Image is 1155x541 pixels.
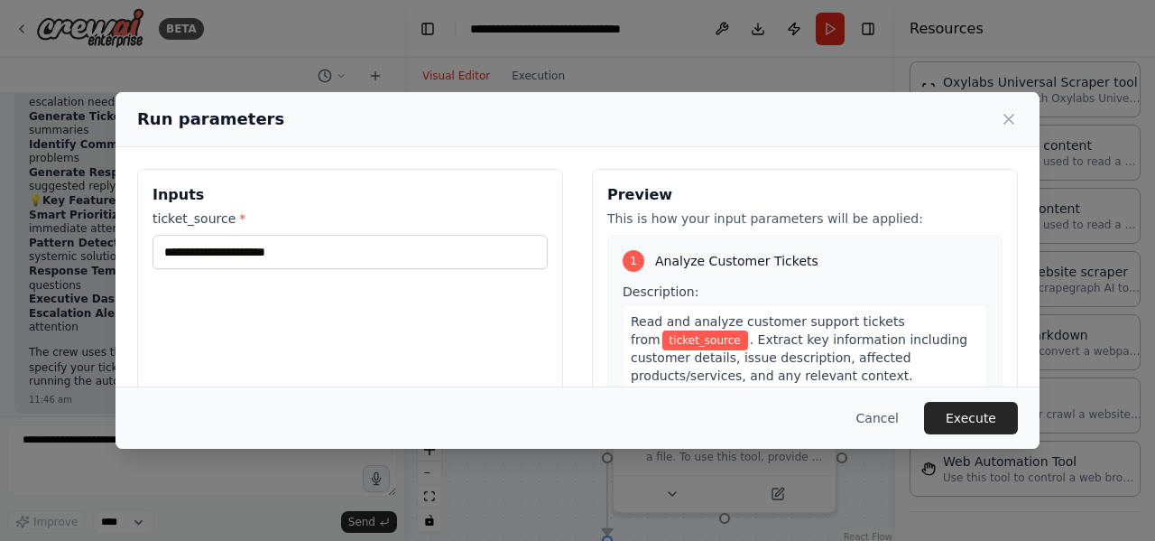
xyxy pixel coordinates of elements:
h2: Run parameters [137,107,284,132]
span: Variable: ticket_source [662,331,748,350]
button: Cancel [842,402,913,434]
span: . Extract key information including customer details, issue description, affected products/servic... [631,332,975,455]
h3: Preview [607,184,1003,206]
button: Execute [924,402,1018,434]
span: Analyze Customer Tickets [655,252,818,270]
div: 1 [623,250,644,272]
span: Description: [623,284,698,299]
label: ticket_source [152,210,548,228]
span: Read and analyze customer support tickets from [631,314,905,347]
p: This is how your input parameters will be applied: [607,210,1003,228]
h3: Inputs [152,184,548,206]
